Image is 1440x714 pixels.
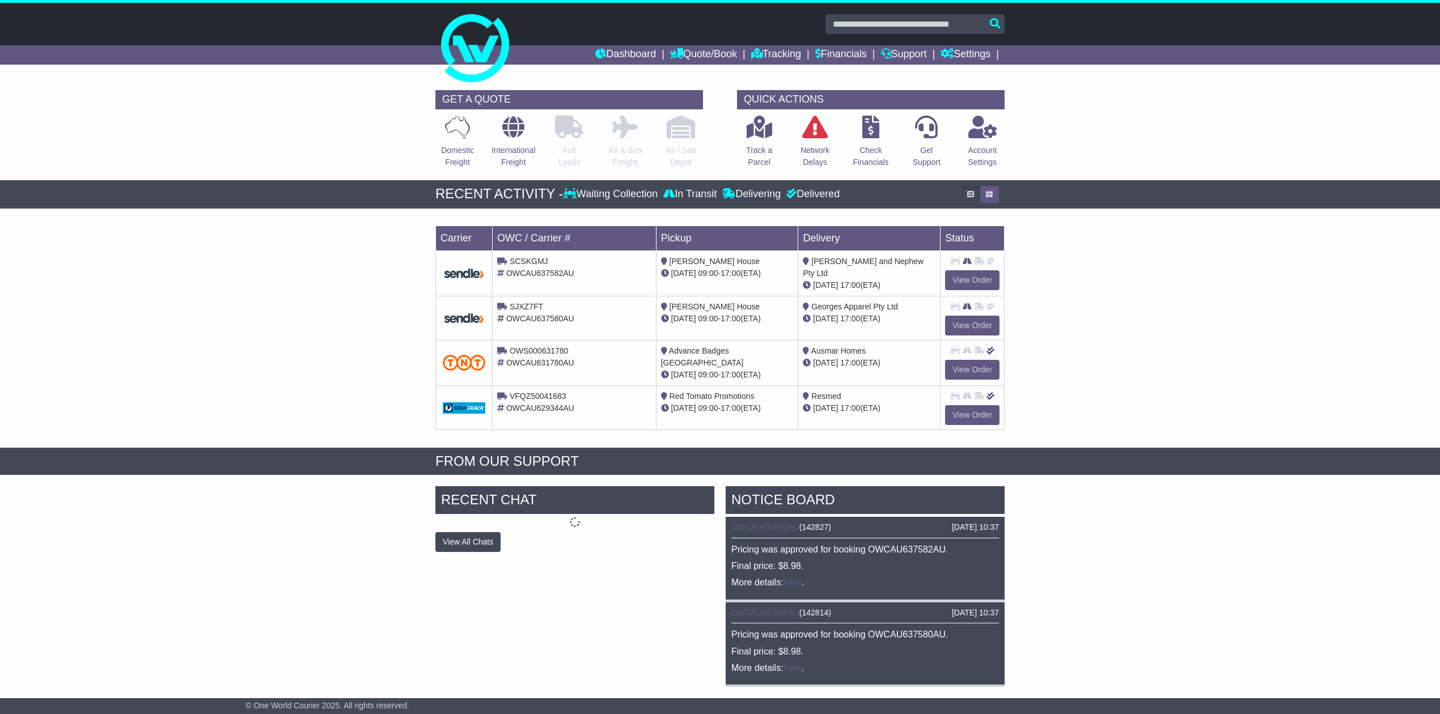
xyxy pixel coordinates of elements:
div: FROM OUR SUPPORT [435,453,1005,470]
div: RECENT CHAT [435,486,714,517]
p: Final price: $8.98. [731,646,999,657]
span: 09:00 [698,403,718,413]
td: Status [941,226,1005,250]
a: Settings [941,45,990,65]
a: NetworkDelays [800,115,830,175]
p: Track a Parcel [746,144,772,168]
span: [DATE] [671,314,696,323]
img: TNT_Domestic.png [443,355,485,370]
p: Pricing was approved for booking OWCAU637580AU. [731,629,999,640]
a: OWCAU637582AU [731,522,799,532]
a: Tracking [751,45,801,65]
span: 142827 [802,522,829,532]
button: View All Chats [435,532,501,552]
span: Ausmar Homes [811,346,866,355]
span: 17:00 [721,370,740,379]
p: Domestic Freight [441,144,474,168]
p: Network Delays [801,144,829,168]
td: Carrier [436,226,493,250]
img: GetCarrierServiceDarkLogo [443,267,485,279]
p: Check Financials [853,144,889,168]
div: In Transit [660,188,719,201]
a: OWCAU637580AU [731,608,799,617]
a: View Order [945,360,999,380]
td: Delivery [798,226,941,250]
p: Get Support [913,144,941,168]
div: RECENT ACTIVITY - [435,186,564,202]
div: Delivered [783,188,840,201]
div: - (ETA) [661,313,794,325]
a: Support [881,45,927,65]
p: International Freight [492,144,535,168]
img: GetCarrierServiceDarkLogo [443,402,485,414]
span: [DATE] [813,358,838,367]
p: Air / Sea Depot [666,144,696,168]
span: [DATE] [813,280,838,290]
img: GetCarrierServiceDarkLogo [443,312,485,324]
span: [PERSON_NAME] House [670,257,760,266]
a: Financials [815,45,867,65]
a: Quote/Book [670,45,737,65]
span: [DATE] [671,370,696,379]
span: [DATE] [813,314,838,323]
a: GetSupport [912,115,941,175]
td: OWC / Carrier # [493,226,657,250]
span: 09:00 [698,269,718,278]
span: SJXZ7FT [510,302,543,311]
a: InternationalFreight [491,115,536,175]
span: OWCAU637580AU [506,314,574,323]
span: [DATE] [813,403,838,413]
div: [DATE] 10:37 [952,522,999,532]
p: Pricing was approved for booking OWCAU637582AU. [731,544,999,555]
span: Advance Badges [GEOGRAPHIC_DATA] [661,346,744,367]
span: OWCAU631780AU [506,358,574,367]
span: Red Tomato Promotions [670,392,755,401]
span: OWCAU629344AU [506,403,574,413]
span: OWCAU637582AU [506,269,574,278]
span: Resmed [811,392,841,401]
div: GET A QUOTE [435,90,703,109]
span: [DATE] [671,269,696,278]
span: OWS000631780 [510,346,569,355]
span: 17:00 [721,269,740,278]
a: View Order [945,270,999,290]
p: More details: . [731,577,999,588]
span: 142814 [802,608,829,617]
p: Final price: $8.98. [731,560,999,571]
div: ( ) [731,608,999,618]
div: - (ETA) [661,369,794,381]
a: Dashboard [595,45,656,65]
span: Georges Apparel Pty Ltd [811,302,898,311]
span: [PERSON_NAME] and Nephew Pty Ltd [803,257,924,278]
span: [PERSON_NAME] House [670,302,760,311]
div: [DATE] 10:37 [952,608,999,618]
div: (ETA) [803,279,935,291]
a: Track aParcel [746,115,773,175]
div: (ETA) [803,402,935,414]
div: QUICK ACTIONS [737,90,1005,109]
p: Full Loads [555,144,583,168]
a: CheckFinancials [853,115,890,175]
div: (ETA) [803,357,935,369]
div: - (ETA) [661,267,794,279]
span: 17:00 [840,280,860,290]
span: 17:00 [840,358,860,367]
div: - (ETA) [661,402,794,414]
a: View Order [945,405,999,425]
div: Waiting Collection [564,188,660,201]
div: (ETA) [803,313,935,325]
span: 17:00 [840,314,860,323]
p: More details: . [731,662,999,673]
span: 09:00 [698,370,718,379]
a: AccountSettings [968,115,998,175]
span: 09:00 [698,314,718,323]
td: Pickup [656,226,798,250]
a: here [783,577,802,587]
span: SCSKGMJ [510,257,548,266]
a: View Order [945,316,999,335]
span: 17:00 [840,403,860,413]
div: NOTICE BOARD [726,486,1005,517]
p: Account Settings [968,144,997,168]
div: Delivering [719,188,783,201]
div: ( ) [731,522,999,532]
